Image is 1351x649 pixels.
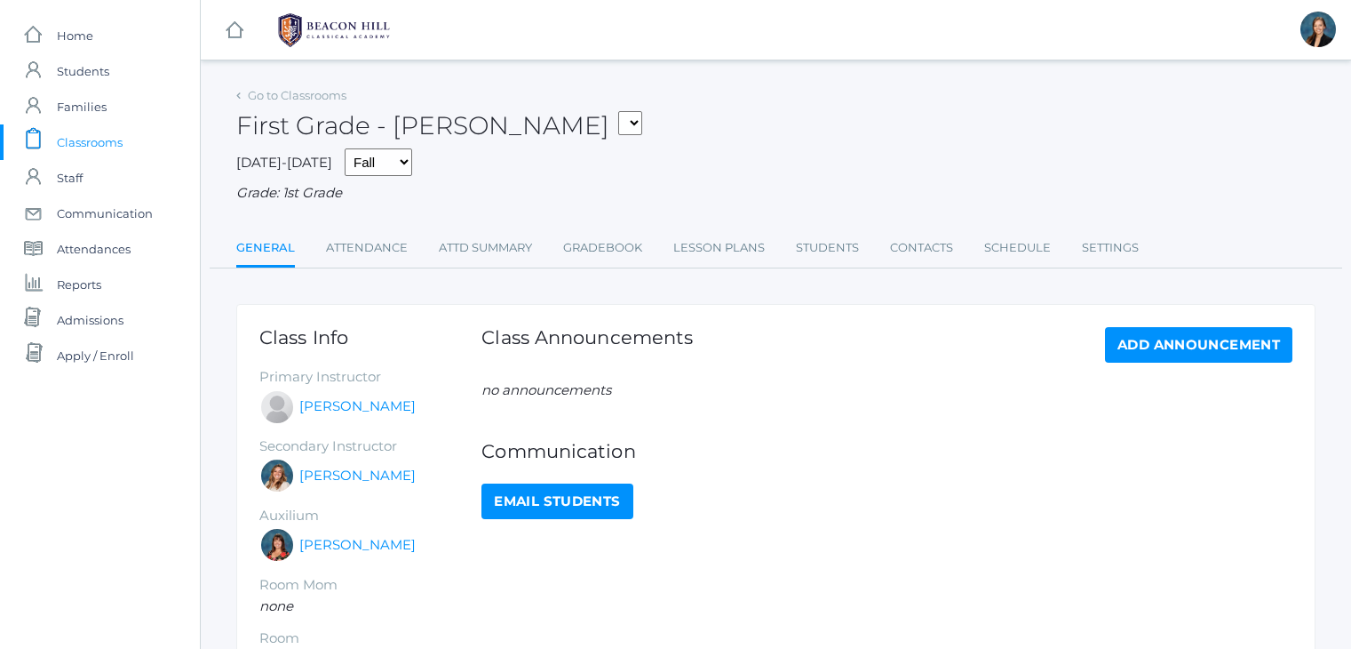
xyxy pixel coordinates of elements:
[259,597,293,614] em: none
[563,230,642,266] a: Gradebook
[236,183,1315,204] div: Grade: 1st Grade
[57,196,153,231] span: Communication
[57,53,109,89] span: Students
[259,509,481,524] h5: Auxilium
[57,267,101,302] span: Reports
[248,88,346,102] a: Go to Classrooms
[57,160,83,196] span: Staff
[57,338,134,373] span: Apply / Enroll
[984,230,1051,266] a: Schedule
[236,112,642,140] h2: First Grade - [PERSON_NAME]
[236,230,295,268] a: General
[481,484,632,519] a: Email Students
[796,230,859,266] a: Students
[57,124,123,160] span: Classrooms
[673,230,765,266] a: Lesson Plans
[259,370,481,385] h5: Primary Instructor
[1300,12,1336,47] div: Allison Smith
[57,302,123,338] span: Admissions
[259,578,481,593] h5: Room Mom
[259,389,295,425] div: Jaimie Watson
[481,441,1292,461] h1: Communication
[439,230,532,266] a: Attd Summary
[57,18,93,53] span: Home
[890,230,953,266] a: Contacts
[259,631,481,646] h5: Room
[57,231,131,267] span: Attendances
[259,458,295,493] div: Liv Barber
[267,8,401,52] img: 1_BHCALogos-05.png
[299,535,416,556] a: [PERSON_NAME]
[236,154,332,171] span: [DATE]-[DATE]
[481,327,693,358] h1: Class Announcements
[299,397,416,417] a: [PERSON_NAME]
[259,439,481,454] h5: Secondary Instructor
[326,230,408,266] a: Attendance
[299,466,416,486] a: [PERSON_NAME]
[481,381,611,398] em: no announcements
[259,527,295,563] div: Heather Wallock
[259,327,481,348] h1: Class Info
[1082,230,1139,266] a: Settings
[1105,327,1292,363] a: Add Announcement
[57,89,107,124] span: Families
